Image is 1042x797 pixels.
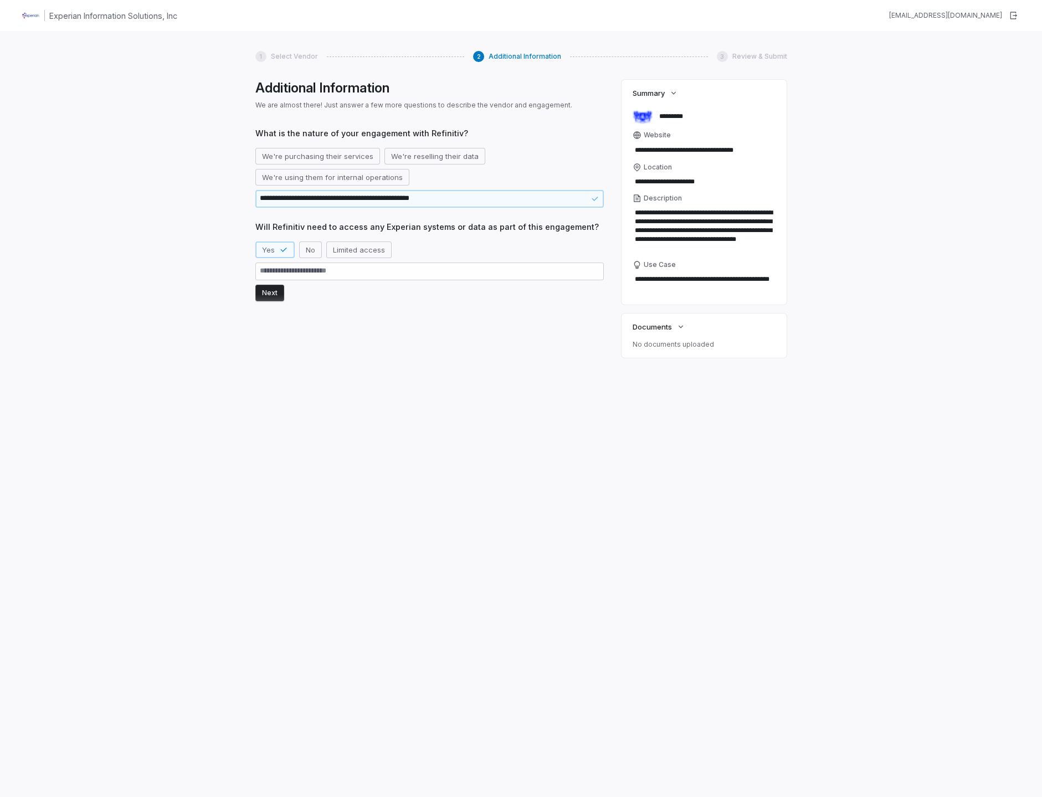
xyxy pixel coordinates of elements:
[889,11,1002,20] div: [EMAIL_ADDRESS][DOMAIN_NAME]
[384,148,485,164] button: We're reselling their data
[473,51,484,62] div: 2
[629,83,681,103] button: Summary
[644,163,672,172] span: Location
[489,52,561,61] span: Additional Information
[255,101,604,110] p: We are almost there! Just answer a few more questions to describe the vendor and engagement.
[633,205,776,256] textarea: Description
[49,10,177,22] h1: Experian Information Solutions, Inc
[732,52,787,61] span: Review & Submit
[633,88,665,98] span: Summary
[644,260,676,269] span: Use Case
[255,221,604,233] span: Will Refinitiv need to access any Experian systems or data as part of this engagement?
[22,7,40,24] img: Clerk Logo
[633,271,776,296] textarea: Use Case
[255,127,604,139] span: What is the nature of your engagement with Refinitiv?
[629,317,689,337] button: Documents
[299,241,322,258] button: No
[633,142,757,158] input: Website
[633,174,776,189] input: Location
[271,52,318,61] span: Select Vendor
[644,131,671,140] span: Website
[255,51,266,62] div: 1
[633,322,672,332] span: Documents
[255,169,409,186] button: We're using them for internal operations
[717,51,728,62] div: 3
[326,241,392,258] button: Limited access
[255,241,295,258] button: Yes
[644,194,682,203] span: Description
[255,285,284,301] button: Next
[255,80,604,96] h1: Additional Information
[255,148,380,164] button: We're purchasing their services
[633,340,776,349] p: No documents uploaded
